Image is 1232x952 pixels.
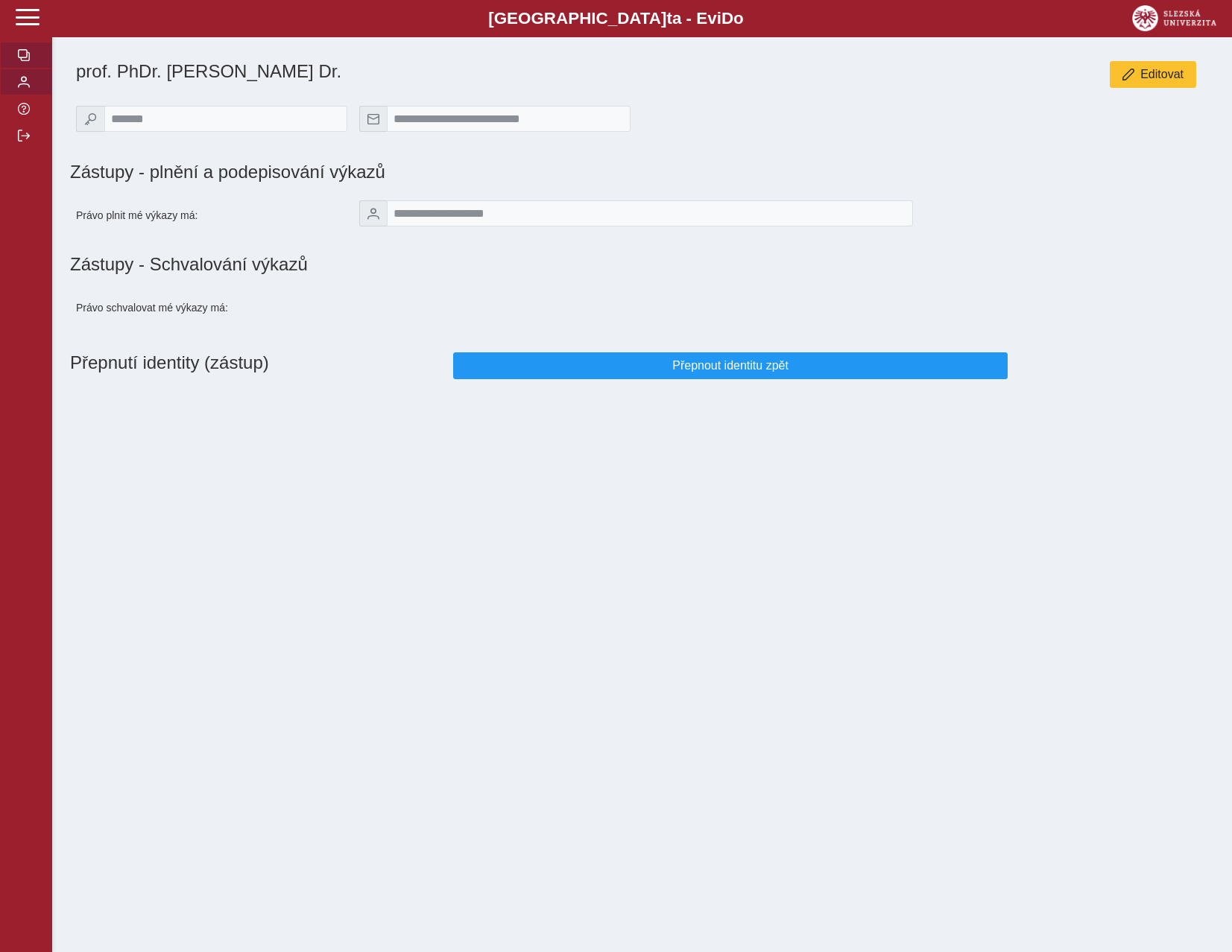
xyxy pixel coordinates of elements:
h1: Zástupy - Schvalování výkazů [70,254,1214,275]
span: Editovat [1140,68,1184,81]
h1: prof. PhDr. [PERSON_NAME] Dr. [76,61,819,82]
button: Editovat [1110,61,1196,88]
span: D [721,9,733,28]
span: t [666,9,672,28]
b: [GEOGRAPHIC_DATA] a - Evi [45,9,1187,28]
h1: Zástupy - plnění a podepisování výkazů [70,162,819,183]
div: Právo schvalovat mé výkazy má: [70,287,353,329]
h1: Přepnutí identity (zástup) [70,346,447,385]
button: Přepnout identitu zpět [453,352,1008,379]
span: Přepnout identitu zpět [466,359,995,372]
span: o [733,9,744,28]
div: Právo plnit mé výkazy má: [70,194,353,236]
img: logo_web_su.png [1132,5,1216,31]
